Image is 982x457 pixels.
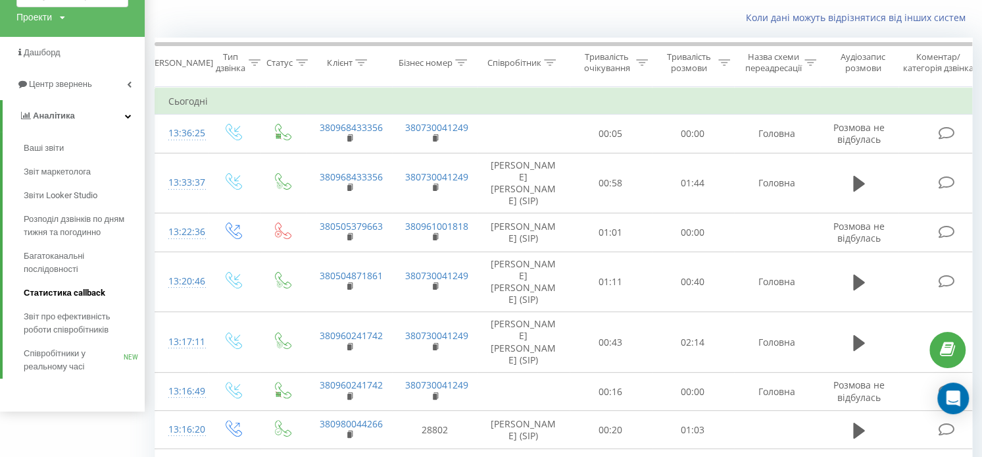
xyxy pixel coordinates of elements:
span: Розмова не відбулась [833,379,885,403]
div: 13:20:46 [168,269,195,294]
div: Бізнес номер [398,57,452,68]
a: 380968433356 [320,121,383,134]
span: Розмова не відбулась [833,220,885,244]
span: Аналiтика [33,111,75,121]
div: Тип дзвінка [216,51,245,74]
span: Звіт маркетолога [24,165,91,178]
td: [PERSON_NAME] (SIP) [478,213,570,252]
a: 380730041249 [405,329,468,342]
td: [PERSON_NAME] (SIP) [478,411,570,449]
span: Звіти Looker Studio [24,189,97,202]
span: Дашборд [24,47,61,57]
a: 380960241742 [320,329,383,342]
td: Головна [734,312,820,373]
span: Статистика callback [24,286,105,300]
a: 380505379663 [320,220,383,232]
div: 13:16:20 [168,417,195,443]
a: Звіт маркетолога [24,160,145,184]
a: Звіт про ефективність роботи співробітників [24,305,145,342]
span: Ваші звіти [24,142,64,155]
a: Ваші звіти [24,136,145,160]
a: Аналiтика [3,100,145,132]
div: Назва схеми переадресації [745,51,801,74]
td: 28802 [392,411,478,449]
div: Тривалість розмови [663,51,715,74]
td: 00:58 [570,153,652,213]
a: 380961001818 [405,220,468,232]
a: Коли дані можуть відрізнятися вiд інших систем [746,11,972,24]
td: 00:43 [570,312,652,373]
a: 380960241742 [320,379,383,391]
span: Звіт про ефективність роботи співробітників [24,310,138,336]
a: 380504871861 [320,269,383,282]
td: 00:16 [570,373,652,411]
td: 00:40 [652,252,734,312]
a: 380730041249 [405,171,468,183]
div: Тривалість очікування [581,51,633,74]
div: 13:22:36 [168,219,195,245]
td: 00:20 [570,411,652,449]
span: Розподіл дзвінків по дням тижня та погодинно [24,213,138,239]
span: Багатоканальні послідовності [24,250,138,276]
td: 00:05 [570,115,652,153]
td: [PERSON_NAME] [PERSON_NAME] (SIP) [478,153,570,213]
a: Звіти Looker Studio [24,184,145,207]
td: 01:11 [570,252,652,312]
td: 01:01 [570,213,652,252]
div: Аудіозапис розмови [831,51,895,74]
td: [PERSON_NAME] [PERSON_NAME] (SIP) [478,252,570,312]
td: [PERSON_NAME] [PERSON_NAME] (SIP) [478,312,570,373]
td: Головна [734,153,820,213]
a: Співробітники у реальному часіNEW [24,342,145,379]
td: 02:14 [652,312,734,373]
a: 380730041249 [405,121,468,134]
div: [PERSON_NAME] [147,57,213,68]
td: 00:00 [652,115,734,153]
div: 13:36:25 [168,121,195,146]
div: Співробітник [487,57,541,68]
div: Проекти [16,11,52,24]
span: Співробітники у реальному часі [24,347,124,373]
a: 380730041249 [405,269,468,282]
td: 01:03 [652,411,734,449]
a: Багатоканальні послідовності [24,244,145,281]
a: 380730041249 [405,379,468,391]
div: Open Intercom Messenger [937,383,969,414]
div: Коментар/категорія дзвінка [900,51,977,74]
td: Головна [734,373,820,411]
div: Клієнт [327,57,352,68]
a: Статистика callback [24,281,145,305]
td: Головна [734,115,820,153]
span: Розмова не відбулась [833,121,885,146]
span: Центр звернень [29,79,92,89]
a: 380980044266 [320,417,383,430]
div: 13:16:49 [168,379,195,404]
td: Головна [734,252,820,312]
div: 13:33:37 [168,170,195,196]
td: 00:00 [652,373,734,411]
div: 13:17:11 [168,329,195,355]
td: 00:00 [652,213,734,252]
td: 01:44 [652,153,734,213]
a: 380968433356 [320,171,383,183]
div: Статус [266,57,293,68]
a: Розподіл дзвінків по дням тижня та погодинно [24,207,145,244]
